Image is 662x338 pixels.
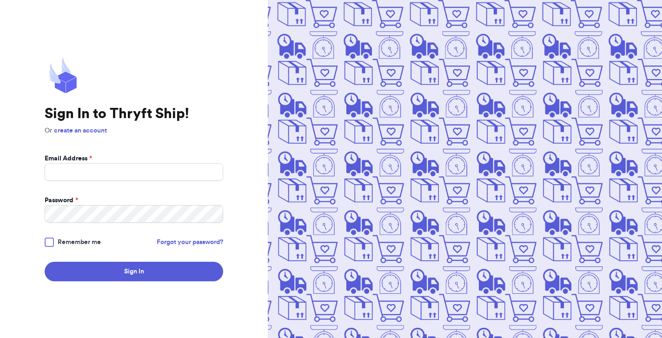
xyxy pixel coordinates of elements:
[58,238,101,247] span: Remember me
[157,238,223,247] a: Forgot your password?
[45,154,92,163] label: Email Address
[45,126,223,135] p: Or
[45,106,223,122] h1: Sign In to Thryft Ship!
[45,196,78,205] label: Password
[54,127,107,134] a: create an account
[45,262,223,281] button: Sign In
